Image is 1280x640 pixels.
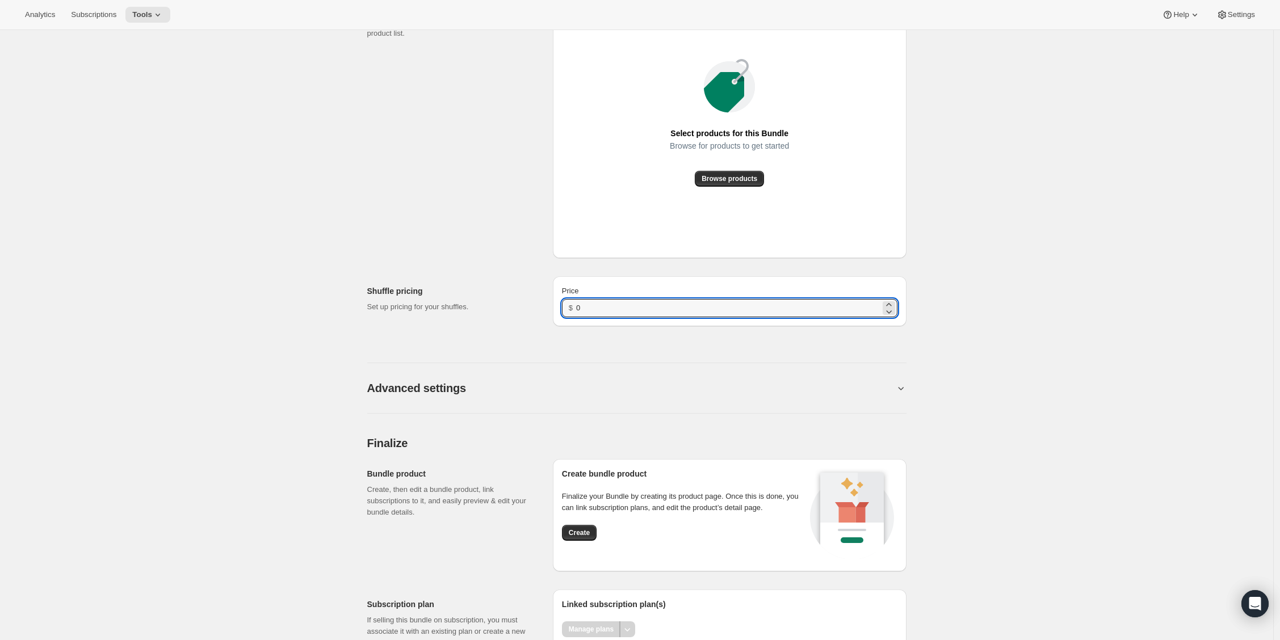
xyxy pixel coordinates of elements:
[18,7,62,23] button: Analytics
[132,10,152,19] span: Tools
[1210,7,1262,23] button: Settings
[695,171,764,187] button: Browse products
[1228,10,1255,19] span: Settings
[1155,7,1207,23] button: Help
[562,599,897,610] h2: Linked subscription plan(s)
[569,528,590,537] span: Create
[702,174,757,183] span: Browse products
[367,381,895,395] button: Advanced settings
[576,299,880,317] input: 10.00
[367,484,535,518] p: Create, then edit a bundle product, link subscriptions to it, and easily preview & edit your bund...
[64,7,123,23] button: Subscriptions
[562,525,597,541] button: Create
[367,436,907,450] h2: Finalize
[569,304,573,312] span: $
[562,491,807,513] p: Finalize your Bundle by creating its product page. Once this is done, you can link subscription p...
[1241,590,1269,617] div: Open Intercom Messenger
[1173,10,1189,19] span: Help
[71,10,116,19] span: Subscriptions
[367,468,535,479] h2: Bundle product
[367,301,535,313] p: Set up pricing for your shuffles.
[367,381,466,395] h2: Advanced settings
[367,599,535,610] h2: Subscription plan
[670,138,789,154] span: Browse for products to get started
[562,287,579,295] span: Price
[25,10,55,19] span: Analytics
[367,285,535,297] h2: Shuffle pricing
[670,125,788,141] span: Select products for this Bundle
[562,468,807,479] h2: Create bundle product
[125,7,170,23] button: Tools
